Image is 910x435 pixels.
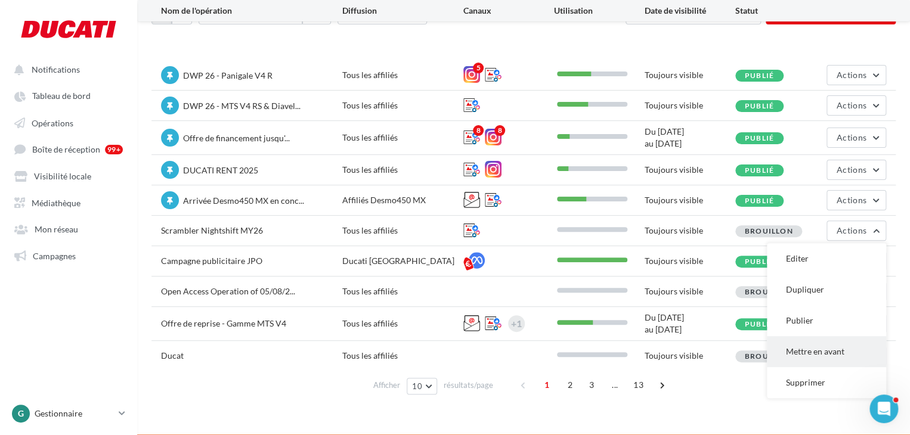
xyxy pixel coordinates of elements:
iframe: Intercom live chat [869,394,898,423]
div: Toujours visible [645,225,735,237]
span: 2 [561,375,580,394]
div: Tous les affiliés [342,100,463,111]
span: Actions [837,195,866,205]
div: Tous les affiliés [342,318,463,330]
span: 10 [412,381,422,391]
button: Notifications [7,58,125,80]
span: Boîte de réception [32,144,100,154]
span: Publié [745,196,774,205]
span: Arrivée Desmo450 MX en conc... [183,195,304,206]
span: Actions [837,70,866,80]
div: Tous les affiliés [342,164,463,176]
p: Gestionnaire [35,408,114,420]
span: Scrambler Nightshift MY26 [161,225,263,235]
span: Campagnes [33,250,76,260]
button: Dupliquer [767,274,886,305]
div: Ducati [GEOGRAPHIC_DATA] [342,255,463,267]
div: Utilisation [554,5,645,17]
a: Mon réseau [7,218,130,239]
div: Toujours visible [645,69,735,81]
span: Mon réseau [35,224,78,234]
div: Toujours visible [645,255,735,267]
span: Publié [745,166,774,175]
span: Notifications [32,64,80,74]
span: Afficher [373,380,400,391]
button: Actions [827,220,886,241]
span: Publié [745,257,774,266]
a: Boîte de réception 99+ [7,138,130,160]
span: Open Access Operation of 05/08/2... [161,286,295,296]
span: Actions [837,164,866,175]
span: Publié [745,101,774,110]
div: 8 [473,125,484,136]
button: Actions [827,95,886,116]
span: Offre de reprise - Gamme MTS V4 [161,318,286,328]
div: Tous les affiliés [342,132,463,144]
button: Mettre en avant [767,336,886,367]
button: Actions [827,160,886,180]
div: Toujours visible [645,350,735,362]
div: Canaux [463,5,554,17]
span: Actions [837,225,866,235]
span: Brouillon [745,287,793,296]
span: Brouillon [745,226,793,235]
span: Offre de financement jusqu'... [183,133,290,143]
div: Du [DATE] au [DATE] [645,312,735,335]
span: Tableau de bord [32,91,91,101]
div: Tous les affiliés [342,285,463,297]
div: Tous les affiliés [342,225,463,237]
div: Toujours visible [645,194,735,206]
div: Toujours visible [645,285,735,297]
div: Du [DATE] au [DATE] [645,126,735,150]
span: DWP 26 - Panigale V4 R [183,70,273,80]
div: Statut [735,5,826,17]
span: 1 [537,375,556,394]
a: Opérations [7,111,130,133]
div: Date de visibilité [645,5,735,17]
button: Supprimer [767,367,886,398]
a: Tableau de bord [7,85,130,106]
div: 8 [494,125,505,136]
a: Visibilité locale [7,164,130,186]
div: 5 [473,63,484,73]
div: Toujours visible [645,100,735,111]
div: Tous les affiliés [342,350,463,362]
span: Opérations [32,117,73,128]
span: Brouillon [745,352,793,361]
span: G [18,408,24,420]
button: 10 [407,378,437,394]
div: Nom de l'opération [161,5,342,17]
button: Actions [827,65,886,85]
div: Tous les affiliés [342,69,463,81]
button: Editer [767,243,886,274]
div: Diffusion [342,5,463,17]
span: Actions [837,100,866,110]
div: 99+ [105,145,123,154]
div: +1 [511,315,522,332]
span: DUCATI RENT 2025 [183,165,258,175]
a: Campagnes [7,244,130,266]
button: Actions [827,190,886,210]
div: Toujours visible [645,164,735,176]
span: résultats/page [444,380,493,391]
a: Médiathèque [7,191,130,213]
span: DWP 26 - MTS V4 RS & Diavel... [183,101,301,111]
span: Publié [745,319,774,328]
span: Ducat [161,350,184,361]
span: Publié [745,71,774,80]
button: Publier [767,305,886,336]
button: Actions [827,128,886,148]
span: Campagne publicitaire JPO [161,256,262,266]
a: G Gestionnaire [10,402,128,425]
span: Visibilité locale [34,171,91,181]
span: Médiathèque [32,197,81,207]
span: 13 [629,375,648,394]
span: Publié [745,133,774,142]
span: ... [605,375,624,394]
span: 3 [582,375,601,394]
span: Actions [837,132,866,142]
div: Affiliés Desmo450 MX [342,194,463,206]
